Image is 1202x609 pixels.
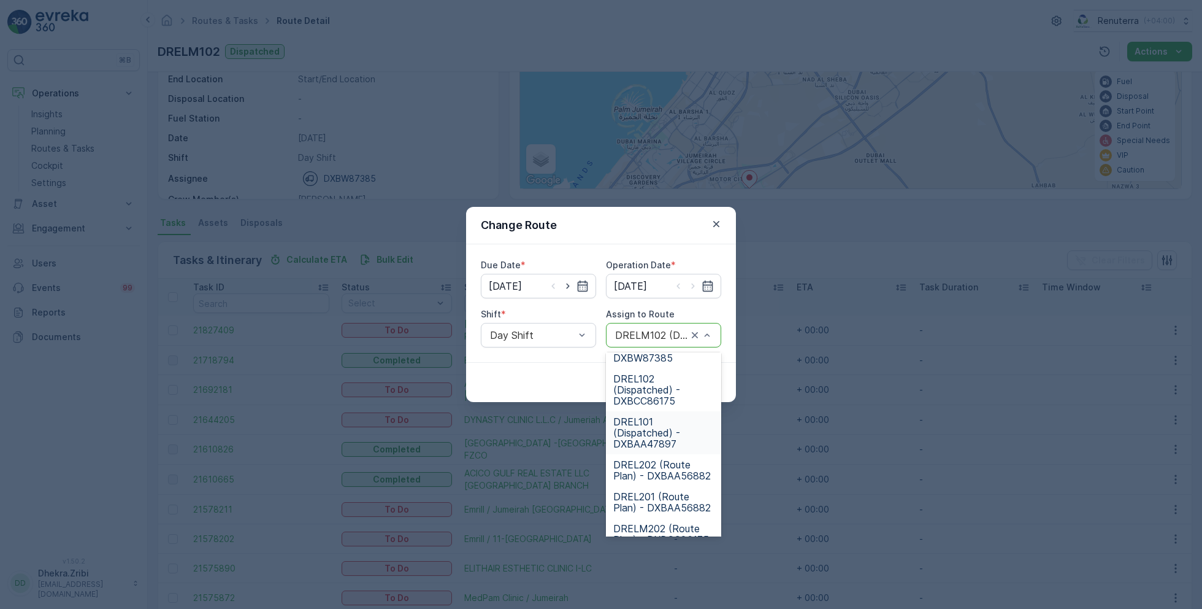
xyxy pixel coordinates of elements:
span: DRELM101 (Dispatched) - DXBW87385 [613,330,714,363]
label: Assign to Route [606,309,675,319]
input: dd/mm/yyyy [606,274,721,298]
label: Due Date [481,260,521,270]
label: Operation Date [606,260,671,270]
span: DREL202 (Route Plan) - DXBAA56882 [613,459,714,481]
label: Shift [481,309,501,319]
span: DREL102 (Dispatched) - DXBCC86175 [613,373,714,406]
span: DREL101 (Dispatched) - DXBAA47897 [613,416,714,449]
span: DREL201 (Route Plan) - DXBAA56882 [613,491,714,513]
input: dd/mm/yyyy [481,274,596,298]
span: DRELM202 (Route Plan) - DXBCC86175 [613,523,714,545]
p: Change Route [481,217,557,234]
